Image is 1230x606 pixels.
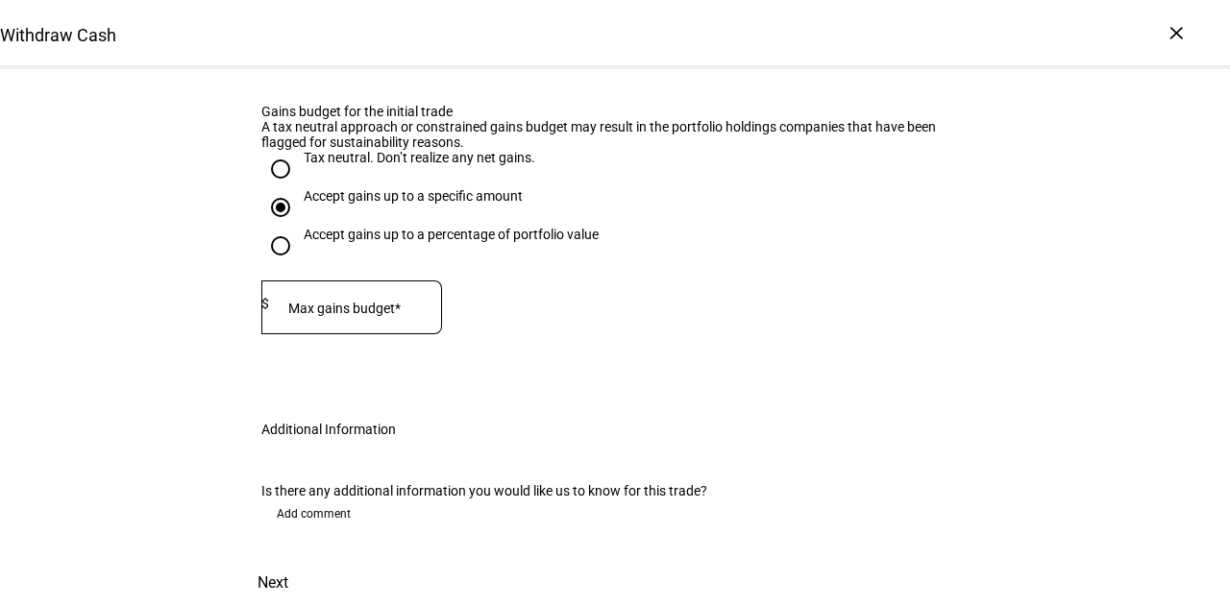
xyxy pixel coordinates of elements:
div: Gains budget for the initial trade [261,104,969,119]
div: × [1161,17,1192,48]
button: Next [231,560,315,606]
div: Additional Information [261,422,396,437]
span: Add comment [277,498,351,529]
div: Accept gains up to a percentage of portfolio value [304,227,599,242]
mat-label: Max gains budget* [288,301,401,316]
span: Next [258,560,288,606]
button: Add comment [261,498,366,529]
span: $ [261,296,269,311]
div: Tax neutral. Don’t realize any net gains. [304,150,535,165]
div: Is there any additional information you would like us to know for this trade? [261,483,969,498]
div: A tax neutral approach or constrained gains budget may result in the portfolio holdings companies... [261,119,969,150]
div: Accept gains up to a specific amount [304,188,523,204]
